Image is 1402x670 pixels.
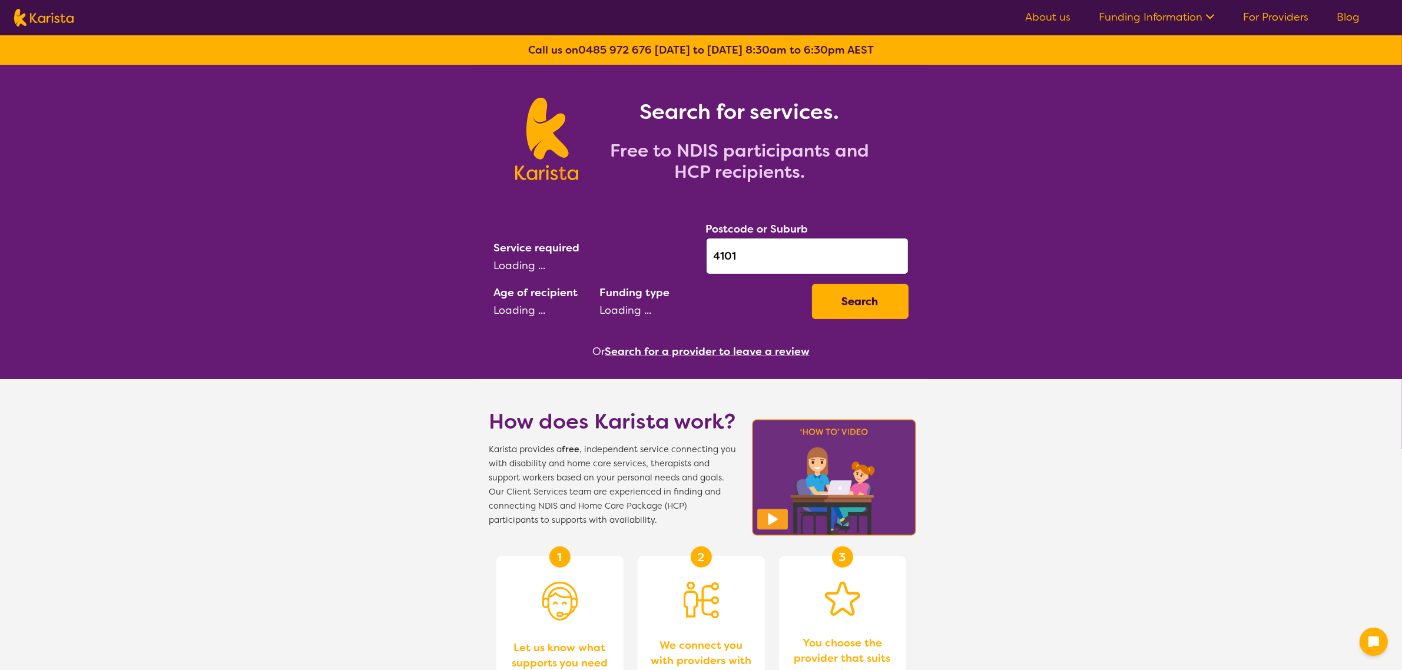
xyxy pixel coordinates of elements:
[494,241,580,255] label: Service required
[1025,10,1070,24] a: About us
[592,343,605,360] span: Or
[592,98,887,126] h1: Search for services.
[515,98,578,180] img: Karista logo
[489,407,737,436] h1: How does Karista work?
[494,257,697,274] div: Loading ...
[706,238,909,274] input: Type
[706,222,808,236] label: Postcode or Suburb
[812,284,909,319] button: Search
[494,286,578,300] label: Age of recipient
[549,546,571,568] div: 1
[600,301,803,319] div: Loading ...
[578,43,652,57] a: 0485 972 676
[494,301,591,319] div: Loading ...
[562,444,580,455] b: free
[825,582,860,616] img: Star icon
[684,582,719,618] img: Person being matched to services icon
[1243,10,1308,24] a: For Providers
[691,546,712,568] div: 2
[528,43,874,57] b: Call us on [DATE] to [DATE] 8:30am to 6:30pm AEST
[489,443,737,528] span: Karista provides a , independent service connecting you with disability and home care services, t...
[1337,10,1360,24] a: Blog
[542,582,578,621] img: Person with headset icon
[605,343,810,360] button: Search for a provider to leave a review
[1099,10,1215,24] a: Funding Information
[748,416,920,539] img: Karista video
[592,140,887,183] h2: Free to NDIS participants and HCP recipients.
[600,286,670,300] label: Funding type
[14,9,74,26] img: Karista logo
[832,546,853,568] div: 3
